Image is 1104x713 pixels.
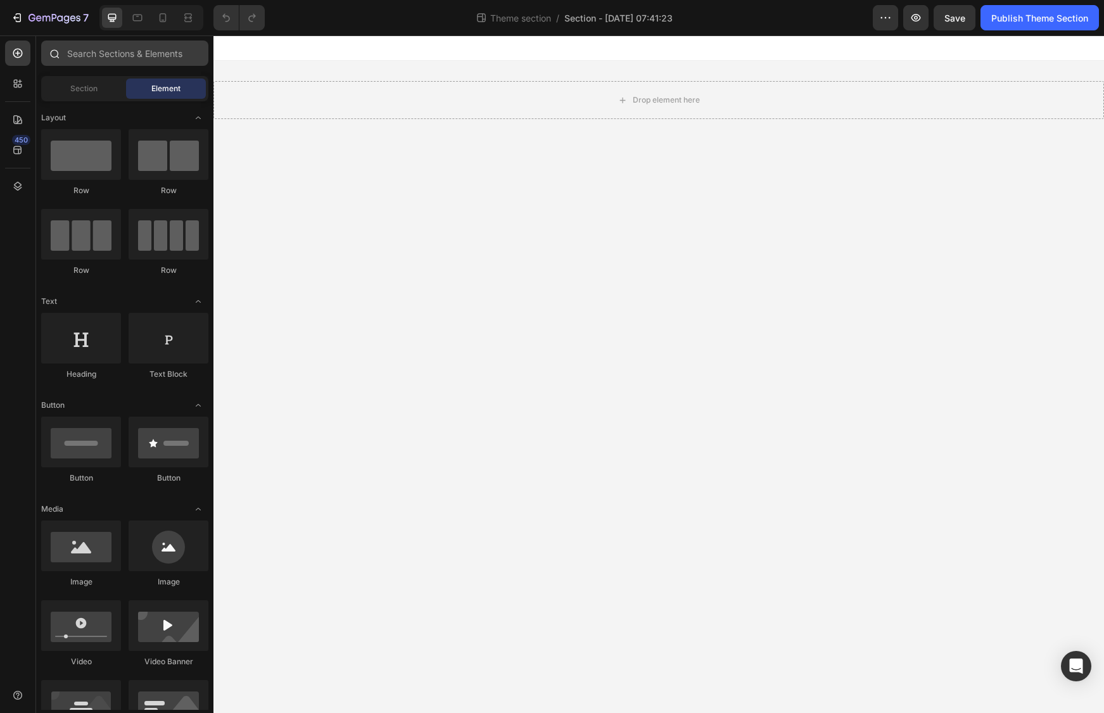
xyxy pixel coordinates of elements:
input: Search Sections & Elements [41,41,208,66]
div: Heading [41,369,121,380]
span: Section - [DATE] 07:41:23 [564,11,673,25]
p: 7 [83,10,89,25]
div: Row [129,185,208,196]
div: Drop element here [419,60,486,70]
div: Image [41,576,121,588]
span: Toggle open [188,108,208,128]
span: Text [41,296,57,307]
span: Toggle open [188,395,208,415]
span: Save [944,13,965,23]
div: 450 [12,135,30,145]
button: Save [934,5,975,30]
div: Button [129,472,208,484]
span: Media [41,503,63,515]
div: Text Block [129,369,208,380]
div: Row [41,265,121,276]
div: Open Intercom Messenger [1061,651,1091,681]
button: 7 [5,5,94,30]
div: Video Banner [129,656,208,667]
span: Element [151,83,181,94]
iframe: Design area [213,35,1104,713]
span: Theme section [488,11,554,25]
div: Row [41,185,121,196]
span: / [556,11,559,25]
button: Publish Theme Section [980,5,1099,30]
div: Image [129,576,208,588]
span: Toggle open [188,291,208,312]
span: Section [70,83,98,94]
div: Publish Theme Section [991,11,1088,25]
div: Row [129,265,208,276]
span: Toggle open [188,499,208,519]
span: Button [41,400,65,411]
div: Video [41,656,121,667]
span: Layout [41,112,66,123]
div: Undo/Redo [213,5,265,30]
div: Button [41,472,121,484]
